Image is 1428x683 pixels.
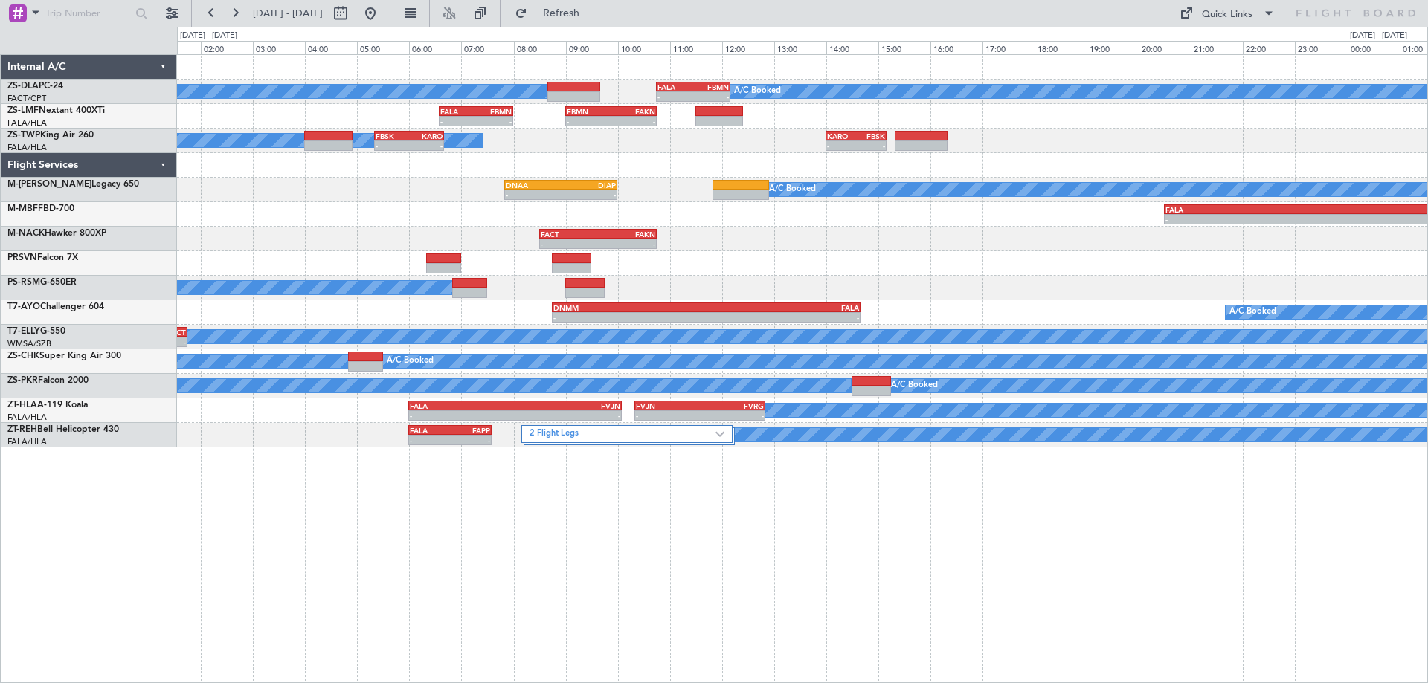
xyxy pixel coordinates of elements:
div: [DATE] - [DATE] [1350,30,1407,42]
span: M-MBFF [7,204,43,213]
span: T7-AYO [7,302,40,311]
div: FALA [707,303,860,312]
div: 02:00 [201,41,253,54]
a: FALA/HLA [7,142,47,153]
span: Refresh [530,8,593,19]
span: PS-RSM [7,278,40,287]
button: Refresh [508,1,597,25]
div: FBMN [476,107,512,116]
div: 09:00 [566,41,618,54]
div: FAKN [611,107,655,116]
div: - [693,92,729,101]
div: 08:00 [514,41,566,54]
span: ZT-REH [7,425,37,434]
div: 05:00 [357,41,409,54]
a: M-[PERSON_NAME]Legacy 650 [7,180,139,189]
span: ZS-PKR [7,376,38,385]
div: 00:00 [1348,41,1400,54]
span: T7-ELLY [7,327,40,336]
input: Trip Number [45,2,131,25]
a: ZT-HLAA-119 Koala [7,401,88,410]
a: T7-ELLYG-550 [7,327,65,336]
div: A/C Booked [387,350,434,372]
div: FVRG [700,401,764,410]
span: ZS-CHK [7,352,39,360]
div: - [506,190,561,199]
div: DNMM [553,303,707,312]
span: ZS-LMF [7,106,39,115]
div: 16:00 [930,41,982,54]
div: A/C Booked [769,178,816,201]
div: - [410,411,515,420]
div: - [611,117,655,126]
div: - [440,117,476,126]
div: FVJN [636,401,700,410]
div: - [1165,215,1427,224]
a: WMSA/SZB [7,338,51,349]
div: DNAA [506,181,561,190]
button: Quick Links [1172,1,1282,25]
div: - [541,239,598,248]
div: - [409,141,443,150]
div: - [561,190,616,199]
div: FALA [440,107,476,116]
div: FALA [410,401,515,410]
div: 20:00 [1139,41,1191,54]
div: - [657,92,693,101]
span: PRSVN [7,253,37,262]
div: 07:00 [461,41,513,54]
div: 19:00 [1087,41,1139,54]
a: FALA/HLA [7,117,47,129]
div: 12:00 [722,41,774,54]
div: FAKN [598,230,655,239]
div: 23:00 [1295,41,1347,54]
div: 13:00 [774,41,826,54]
div: FALA [657,82,693,91]
span: M-[PERSON_NAME] [7,180,91,189]
div: 03:00 [253,41,305,54]
label: 2 Flight Legs [530,428,715,441]
div: - [450,436,490,444]
div: - [598,239,655,248]
div: - [515,411,620,420]
div: - [376,141,409,150]
div: A/C Booked [891,375,938,397]
div: - [700,411,764,420]
div: 22:00 [1243,41,1295,54]
a: T7-AYOChallenger 604 [7,302,104,311]
div: - [410,436,450,444]
a: ZS-CHKSuper King Air 300 [7,352,121,360]
a: FACT/CPT [7,93,46,104]
div: - [567,117,611,126]
span: ZT-HLA [7,401,37,410]
div: FALA [410,426,450,435]
div: 18:00 [1035,41,1087,54]
div: FAPP [450,426,490,435]
div: - [856,141,885,150]
a: FALA/HLA [7,412,47,423]
div: 15:00 [878,41,930,54]
a: PS-RSMG-650ER [7,278,77,287]
div: FBSK [856,132,885,140]
a: M-NACKHawker 800XP [7,229,106,238]
span: ZS-DLA [7,82,39,91]
div: - [707,313,860,322]
div: FBMN [693,82,729,91]
div: FBMN [567,107,611,116]
a: FALA/HLA [7,436,47,447]
div: A/C Booked [734,80,781,103]
div: FACT [541,230,598,239]
div: 17:00 [982,41,1035,54]
span: M-NACK [7,229,45,238]
div: FVJN [515,401,620,410]
a: M-MBFFBD-700 [7,204,74,213]
a: ZS-DLAPC-24 [7,82,63,91]
div: - [827,141,856,150]
div: 10:00 [618,41,670,54]
div: KARO [409,132,443,140]
div: 11:00 [670,41,722,54]
div: - [636,411,700,420]
div: 04:00 [305,41,357,54]
a: PRSVNFalcon 7X [7,253,78,262]
div: - [476,117,512,126]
